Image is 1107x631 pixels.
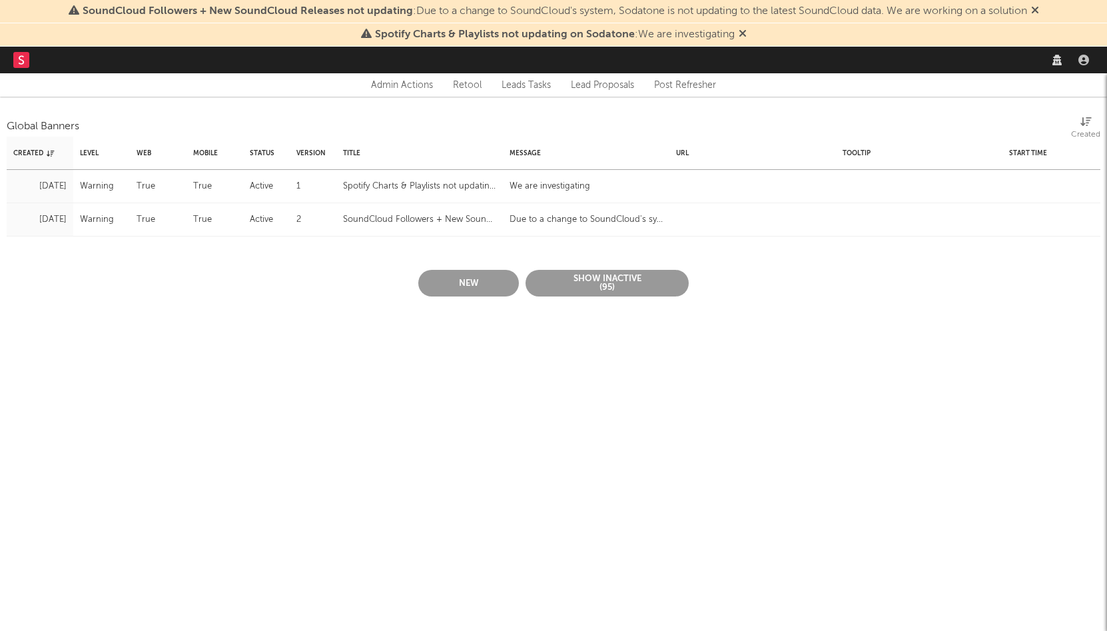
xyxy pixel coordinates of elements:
[343,179,496,195] div: Spotify Charts & Playlists not updating on Sodatone
[137,179,155,195] div: true
[739,29,747,40] span: Dismiss
[343,212,496,228] div: SoundCloud Followers + New SoundCloud Releases not updating
[571,77,634,93] a: Lead Proposals
[510,212,663,228] div: Due to a change to SoundCloud's system, Sodatone is not updating to the latest SoundCloud data. W...
[250,212,273,228] div: active
[250,179,273,195] div: active
[13,139,54,167] div: Created
[510,139,541,167] div: Message
[296,212,301,228] div: 2
[137,139,151,167] div: Web
[193,212,212,228] div: true
[83,6,413,17] span: SoundCloud Followers + New SoundCloud Releases not updating
[502,77,551,93] a: Leads Tasks
[7,117,79,137] div: Global Banners
[1071,127,1100,143] div: Created
[13,179,67,195] div: [DATE]
[83,6,1027,17] span: : Due to a change to SoundCloud's system, Sodatone is not updating to the latest SoundCloud data....
[453,77,482,93] a: Retool
[526,270,689,297] button: Show inactive (95)
[296,139,326,167] div: Version
[1031,6,1039,17] span: Dismiss
[418,270,519,297] button: New
[80,139,99,167] div: Level
[510,179,590,195] div: We are investigating
[676,139,689,167] div: URL
[1071,117,1100,142] div: Created
[80,212,114,228] div: warning
[343,139,360,167] div: Title
[843,139,871,167] div: Tooltip
[137,212,155,228] div: true
[193,179,212,195] div: true
[193,139,218,167] div: Mobile
[371,77,433,93] div: Admin Actions
[375,29,635,40] span: Spotify Charts & Playlists not updating on Sodatone
[296,179,300,195] div: 1
[13,212,67,228] div: [DATE]
[250,139,274,167] div: Status
[375,29,735,40] span: : We are investigating
[1009,139,1047,167] div: Start Time
[80,179,114,195] div: warning
[654,77,716,93] a: Post Refresher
